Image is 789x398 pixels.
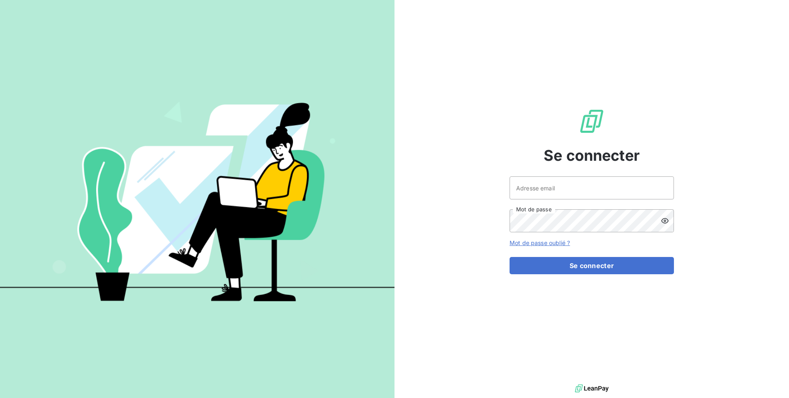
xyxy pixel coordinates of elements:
img: Logo LeanPay [579,108,605,134]
a: Mot de passe oublié ? [510,239,570,246]
input: placeholder [510,176,674,199]
img: logo [575,382,609,395]
button: Se connecter [510,257,674,274]
span: Se connecter [544,144,640,167]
